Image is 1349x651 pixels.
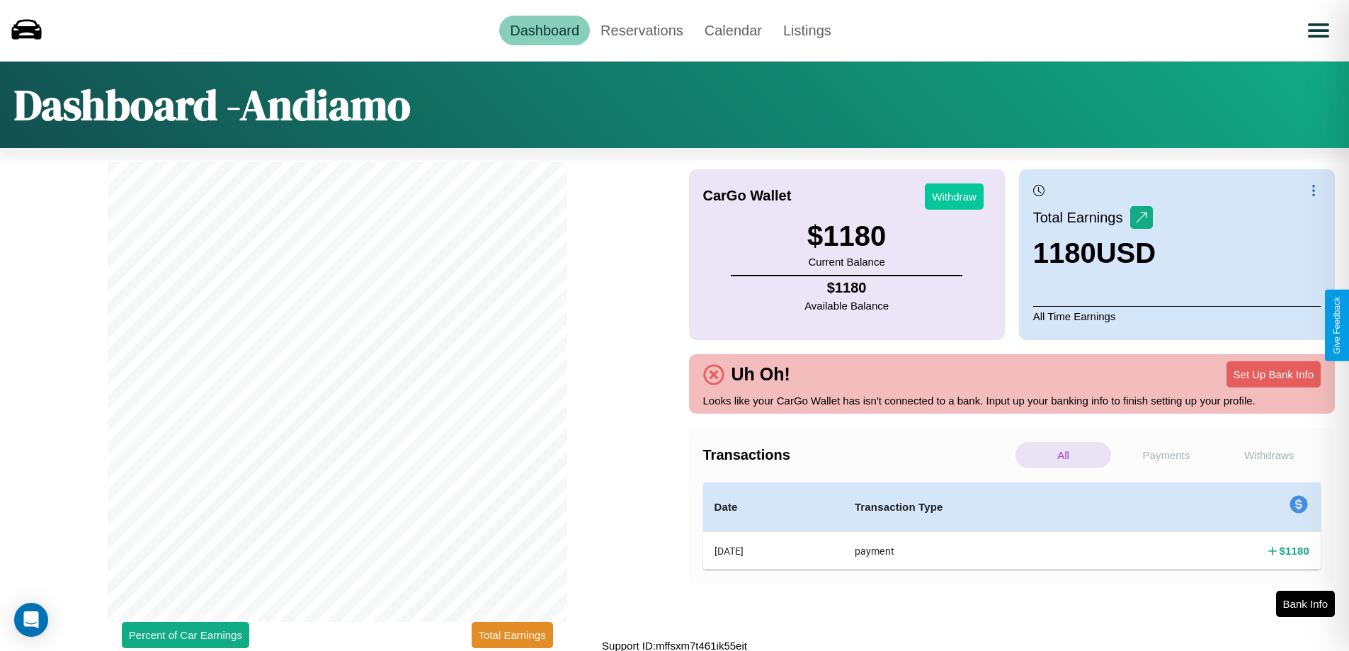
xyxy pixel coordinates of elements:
[804,296,889,315] p: Available Balance
[14,603,48,637] div: Open Intercom Messenger
[703,188,792,204] h4: CarGo Wallet
[1118,442,1214,468] p: Payments
[807,252,886,271] p: Current Balance
[925,183,984,210] button: Withdraw
[703,532,843,570] th: [DATE]
[122,622,249,648] button: Percent of Car Earnings
[724,364,797,385] h4: Uh Oh!
[1033,205,1130,230] p: Total Earnings
[1226,361,1321,387] button: Set Up Bank Info
[499,16,590,45] a: Dashboard
[703,482,1321,570] table: simple table
[1332,297,1342,354] div: Give Feedback
[1299,11,1338,50] button: Open menu
[773,16,842,45] a: Listings
[1276,591,1335,617] button: Bank Info
[703,391,1321,410] p: Looks like your CarGo Wallet has isn't connected to a bank. Input up your banking info to finish ...
[1033,306,1321,326] p: All Time Earnings
[703,447,1012,463] h4: Transactions
[855,499,1130,516] h4: Transaction Type
[694,16,773,45] a: Calendar
[1033,237,1156,269] h3: 1180 USD
[843,532,1142,570] th: payment
[804,280,889,296] h4: $ 1180
[1015,442,1111,468] p: All
[1222,442,1317,468] p: Withdraws
[715,499,832,516] h4: Date
[590,16,694,45] a: Reservations
[472,622,553,648] button: Total Earnings
[1280,543,1309,558] h4: $ 1180
[807,220,886,252] h3: $ 1180
[14,76,411,134] h1: Dashboard - Andiamo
